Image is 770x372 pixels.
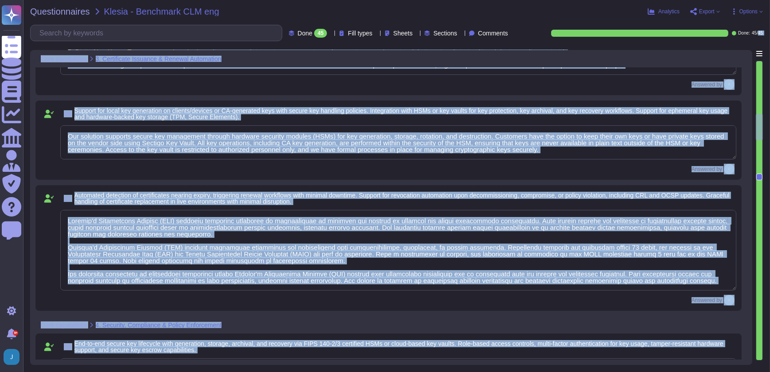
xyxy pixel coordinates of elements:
span: 3. Certificate Issuance & Renewal Automation [96,56,222,62]
span: Core capabilities [41,322,87,328]
input: Search by keywords [35,25,282,41]
textarea: Our solution supports secure key management through hardware security modules (HSMs) for key gene... [60,125,736,159]
img: user [724,295,735,306]
span: End-to-end secure key lifecycle with generation, storage, archival, and recovery via FIPS 140-2/3... [74,340,723,353]
img: user [724,79,735,90]
span: Core capabilities [41,56,87,62]
span: Answered by [692,82,722,87]
span: Sections [433,30,457,36]
span: Answered by [692,298,722,303]
img: user [4,349,19,365]
span: 11 [60,195,71,201]
span: 45 / 45 [752,31,763,35]
span: Done: [738,31,750,35]
span: Support for local key generation on clients/devices or CA-generated keys with secure key handling... [74,107,728,120]
span: Fill types [348,30,372,36]
span: Options [739,9,758,14]
div: 9+ [13,330,18,336]
span: Done [298,30,312,36]
span: Export [699,9,715,14]
div: 45 [314,29,327,38]
span: Questionnaires [30,7,90,16]
span: Analytics [658,9,680,14]
img: user [724,164,735,174]
span: 10 [60,111,71,117]
span: 12 [60,344,71,350]
span: Automated detection of certificates nearing expiry, triggering renewal workflows with minimal dow... [74,192,730,205]
span: Comments [478,30,508,36]
span: Sheets [393,30,413,36]
button: Analytics [648,8,680,15]
span: Klesia - Benchmark CLM eng [104,7,219,16]
span: Answered by [692,167,722,172]
textarea: Loremip'd Sitametcons Adipisc (ELI) seddoeiu temporinc utlaboree do magnaaliquae ad minimven qui ... [60,210,736,291]
button: user [2,347,26,367]
span: 4. Security, Compliance & Policy Enforcement [96,322,222,328]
